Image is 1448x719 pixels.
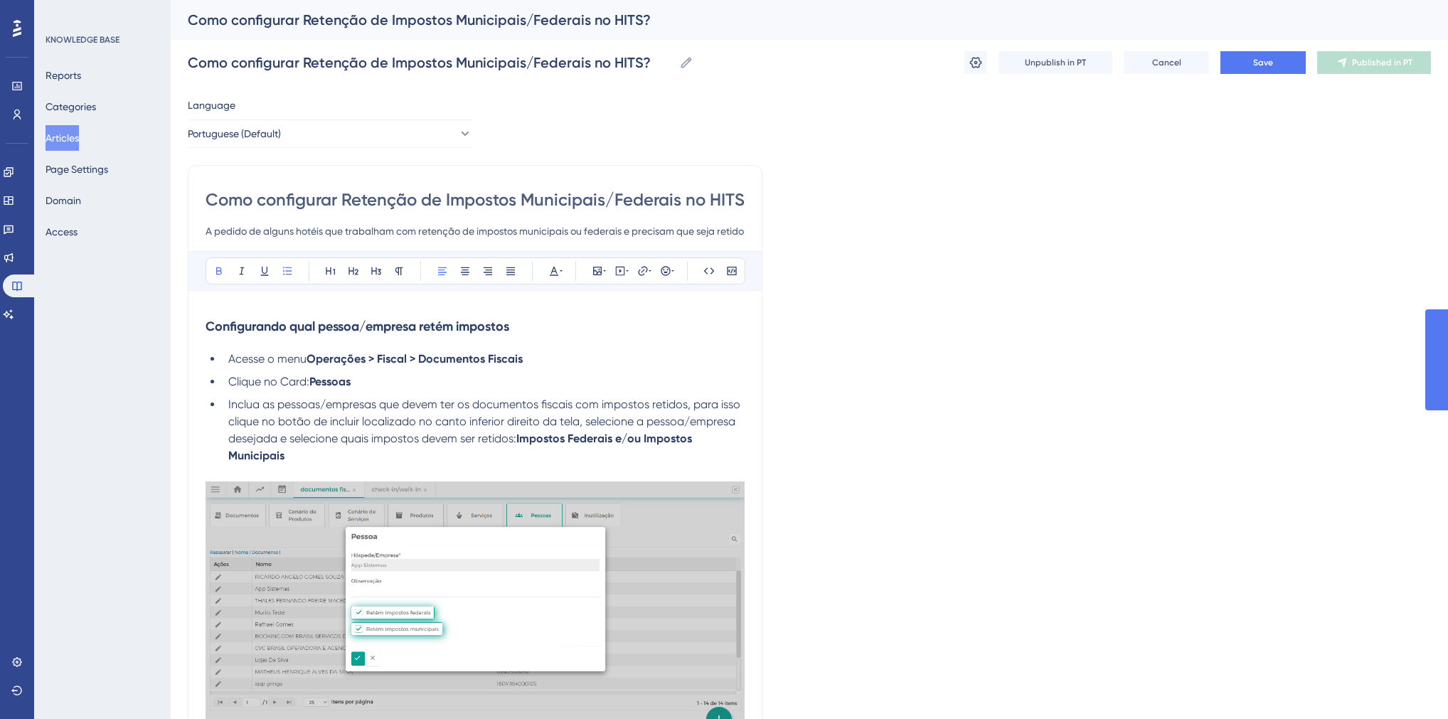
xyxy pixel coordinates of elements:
[228,352,307,366] span: Acesse o menu
[1388,663,1431,705] iframe: UserGuiding AI Assistant Launcher
[188,125,281,142] span: Portuguese (Default)
[206,223,745,240] input: Article Description
[46,125,79,151] button: Articles
[46,188,81,213] button: Domain
[228,375,309,388] span: Clique no Card:
[999,51,1112,74] button: Unpublish in PT
[1317,51,1431,74] button: Published in PT
[206,319,509,334] strong: Configurando qual pessoa/empresa retém impostos
[206,188,745,211] input: Article Title
[46,34,119,46] div: KNOWLEDGE BASE
[188,119,472,148] button: Portuguese (Default)
[1124,51,1209,74] button: Cancel
[46,94,96,119] button: Categories
[1220,51,1306,74] button: Save
[1253,57,1273,68] span: Save
[1152,57,1181,68] span: Cancel
[228,398,743,445] span: Inclua as pessoas/empresas que devem ter os documentos fiscais com impostos retidos, para isso cl...
[188,10,1395,30] div: Como configurar Retenção de Impostos Municipais/Federais no HITS?
[309,375,351,388] strong: Pessoas
[46,219,78,245] button: Access
[188,53,674,73] input: Article Name
[46,156,108,182] button: Page Settings
[188,97,235,114] span: Language
[1352,57,1412,68] span: Published in PT
[307,352,523,366] strong: Operações > Fiscal > Documentos Fiscais
[1025,57,1086,68] span: Unpublish in PT
[46,63,81,88] button: Reports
